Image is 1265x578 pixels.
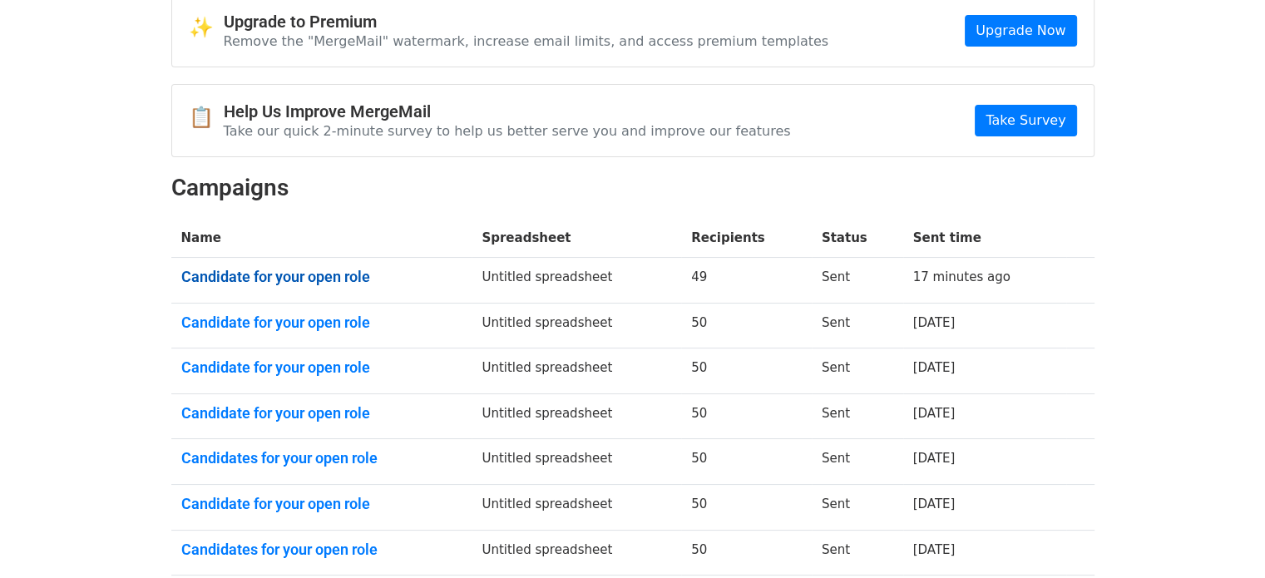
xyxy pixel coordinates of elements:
[681,303,812,348] td: 50
[681,219,812,258] th: Recipients
[965,15,1076,47] a: Upgrade Now
[812,303,903,348] td: Sent
[681,258,812,304] td: 49
[913,360,956,375] a: [DATE]
[812,439,903,485] td: Sent
[681,530,812,576] td: 50
[224,101,791,121] h4: Help Us Improve MergeMail
[1182,498,1265,578] iframe: Chat Widget
[472,485,681,531] td: Untitled spreadsheet
[913,542,956,557] a: [DATE]
[913,315,956,330] a: [DATE]
[975,105,1076,136] a: Take Survey
[472,348,681,394] td: Untitled spreadsheet
[812,530,903,576] td: Sent
[181,404,462,422] a: Candidate for your open role
[812,348,903,394] td: Sent
[913,451,956,466] a: [DATE]
[472,303,681,348] td: Untitled spreadsheet
[913,496,956,511] a: [DATE]
[224,122,791,140] p: Take our quick 2-minute survey to help us better serve you and improve our features
[812,393,903,439] td: Sent
[189,16,224,40] span: ✨
[812,485,903,531] td: Sent
[812,219,903,258] th: Status
[681,348,812,394] td: 50
[472,393,681,439] td: Untitled spreadsheet
[224,32,829,50] p: Remove the "MergeMail" watermark, increase email limits, and access premium templates
[681,393,812,439] td: 50
[913,269,1011,284] a: 17 minutes ago
[181,495,462,513] a: Candidate for your open role
[171,219,472,258] th: Name
[171,174,1095,202] h2: Campaigns
[181,314,462,332] a: Candidate for your open role
[181,541,462,559] a: Candidates for your open role
[913,406,956,421] a: [DATE]
[189,106,224,130] span: 📋
[681,485,812,531] td: 50
[181,358,462,377] a: Candidate for your open role
[224,12,829,32] h4: Upgrade to Premium
[181,268,462,286] a: Candidate for your open role
[472,439,681,485] td: Untitled spreadsheet
[812,258,903,304] td: Sent
[903,219,1067,258] th: Sent time
[472,258,681,304] td: Untitled spreadsheet
[681,439,812,485] td: 50
[472,219,681,258] th: Spreadsheet
[181,449,462,467] a: Candidates for your open role
[472,530,681,576] td: Untitled spreadsheet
